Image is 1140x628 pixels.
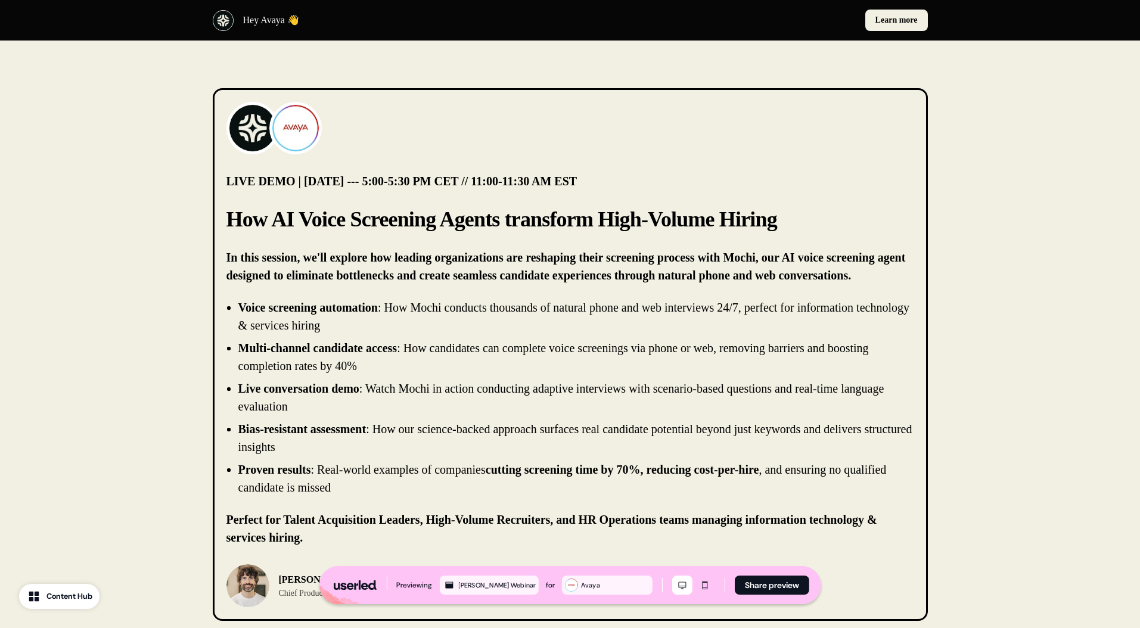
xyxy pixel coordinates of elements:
strong: Multi-channel candidate access [238,341,397,355]
strong: In this session, we'll explore how leading organizations are reshaping their screening process wi... [226,251,906,282]
strong: Perfect for Talent Acquisition Leaders, High-Volume Recruiters, and HR Operations teams managing ... [226,513,877,544]
button: Mobile mode [695,576,715,595]
button: Content Hub [19,584,100,609]
div: Content Hub [46,590,92,602]
p: Hey Avaya 👋 [243,13,299,27]
button: Desktop mode [672,576,692,595]
p: : Watch Mochi in action conducting adaptive interviews with scenario-based questions and real-tim... [238,382,884,413]
div: Avaya [581,580,650,590]
strong: Proven results [238,463,311,476]
div: for [546,579,555,591]
a: Learn more [865,10,928,31]
p: : Real-world examples of companies , and ensuring no qualified candidate is missed [238,463,887,494]
strong: Bias-resistant assessment [238,422,366,436]
strong: Voice screening automation [238,301,378,314]
p: How AI Voice Screening Agents transform High-Volume Hiring [226,204,914,234]
p: : How candidates can complete voice screenings via phone or web, removing barriers and boosting c... [238,341,869,372]
p: : How our science-backed approach surfaces real candidate potential beyond just keywords and deli... [238,422,912,453]
p: [PERSON_NAME] [279,573,421,587]
button: Share preview [735,576,809,595]
p: : How Mochi conducts thousands of natural phone and web interviews 24/7, perfect for information ... [238,301,909,332]
strong: cutting screening time by 70%, reducing cost-per-hire [486,463,759,476]
div: [PERSON_NAME] Webinar [458,580,536,590]
div: Previewing [396,579,432,591]
strong: LIVE DEMO | [DATE] --- 5:00-5:30 PM CET // 11:00-11:30 AM EST [226,175,577,188]
p: Chief Product Officer, [PERSON_NAME] [279,587,421,599]
strong: Live conversation demo [238,382,359,395]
